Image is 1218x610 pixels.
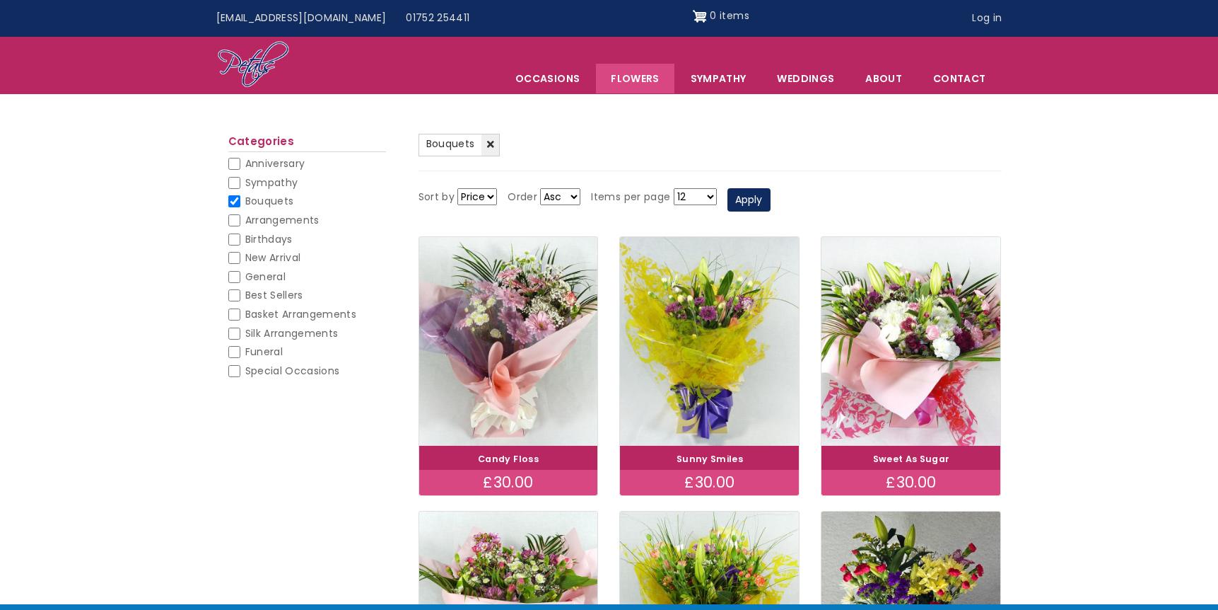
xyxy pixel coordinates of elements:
a: Candy Floss [478,453,539,465]
a: Contact [918,64,1000,93]
label: Items per page [591,189,670,206]
h2: Categories [228,135,386,152]
button: Apply [727,188,771,212]
span: Arrangements [245,213,320,227]
img: Home [217,40,290,90]
span: Basket Arrangements [245,307,357,321]
a: Shopping cart 0 items [693,5,749,28]
div: £30.00 [419,470,598,495]
div: £30.00 [620,470,799,495]
span: Bouquets [245,194,294,208]
a: Sweet As Sugar [873,453,950,465]
span: Funeral [245,345,283,359]
span: Occasions [500,64,595,93]
span: Weddings [762,64,849,93]
label: Sort by [418,189,455,206]
a: Sunny Smiles [677,453,743,465]
a: [EMAIL_ADDRESS][DOMAIN_NAME] [206,5,397,32]
img: Candy Floss [419,237,598,446]
span: Best Sellers [245,288,303,302]
label: Order [508,189,537,206]
span: Bouquets [426,137,475,151]
span: New Arrival [245,251,301,265]
a: 01752 254411 [396,5,479,32]
span: Birthdays [245,232,293,246]
span: Silk Arrangements [245,326,339,340]
a: Sympathy [676,64,761,93]
span: Anniversary [245,156,305,171]
img: Sunny Smiles [620,237,799,446]
span: Special Occasions [245,364,340,378]
span: General [245,270,286,284]
a: Bouquets [418,134,500,156]
span: Sympathy [245,175,298,190]
a: Log in [962,5,1012,32]
img: Sweet As Sugar [821,237,1000,446]
a: Flowers [596,64,674,93]
span: 0 items [710,8,749,23]
div: £30.00 [821,470,1000,495]
img: Shopping cart [693,5,707,28]
a: About [850,64,917,93]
